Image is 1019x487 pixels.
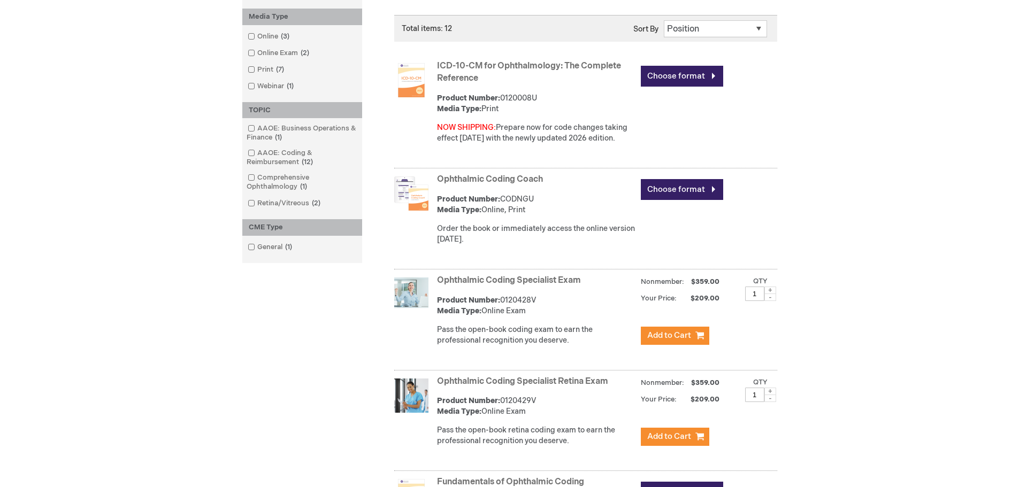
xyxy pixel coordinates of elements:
[437,122,635,144] div: Prepare now for code changes taking effect [DATE] with the newly updated 2026 edition.
[245,242,296,252] a: General1
[647,330,691,341] span: Add to Cart
[437,376,608,386] a: Ophthalmic Coding Specialist Retina Exam
[394,63,428,97] img: ICD-10-CM for Ophthalmology: The Complete Reference
[245,48,313,58] a: Online Exam2
[245,148,359,167] a: AAOE: Coding & Reimbursement12
[689,277,721,286] span: $359.00
[753,277,768,285] label: Qty
[394,378,428,413] img: Ophthalmic Coding Specialist Retina Exam
[641,179,723,200] a: Choose format
[437,93,635,114] div: 0120008U Print
[437,396,635,417] div: 0120429V Online Exam
[437,275,581,285] a: Ophthalmic Coding Specialist Exam
[282,243,295,251] span: 1
[437,223,635,245] div: Order the book or immediately access the online version [DATE].
[745,287,764,301] input: Qty
[297,182,310,191] span: 1
[437,123,496,132] font: NOW SHIPPING:
[633,25,658,34] label: Sort By
[437,477,584,487] a: Fundamentals of Ophthalmic Coding
[753,378,768,386] label: Qty
[437,295,635,316] div: 0120428V Online Exam
[641,376,684,390] strong: Nonmember:
[641,275,684,289] strong: Nonmember:
[437,407,481,416] strong: Media Type:
[298,49,312,57] span: 2
[437,396,500,405] strong: Product Number:
[437,61,621,83] a: ICD-10-CM for Ophthalmology: The Complete Reference
[437,104,481,113] strong: Media Type:
[309,199,323,207] span: 2
[394,176,428,211] img: Ophthalmic Coding Coach
[437,425,635,446] p: Pass the open-book retina coding exam to earn the professional recognition you deserve.
[641,327,709,345] button: Add to Cart
[437,324,635,346] p: Pass the open-book coding exam to earn the professional recognition you deserve.
[641,294,677,303] strong: Your Price:
[437,174,543,184] a: Ophthalmic Coding Coach
[641,395,677,404] strong: Your Price:
[647,431,691,442] span: Add to Cart
[245,173,359,192] a: Comprehensive Ophthalmology1
[437,94,500,103] strong: Product Number:
[437,296,500,305] strong: Product Number:
[678,395,721,404] span: $209.00
[242,9,362,25] div: Media Type
[245,81,298,91] a: Webinar1
[437,194,635,215] div: CODNGU Online, Print
[437,195,500,204] strong: Product Number:
[394,277,428,312] img: Ophthalmic Coding Specialist Exam
[278,32,292,41] span: 3
[402,24,452,33] span: Total items: 12
[245,123,359,143] a: AAOE: Business Operations & Finance1
[284,82,296,90] span: 1
[245,32,294,42] a: Online3
[273,65,287,74] span: 7
[678,294,721,303] span: $209.00
[437,205,481,214] strong: Media Type:
[641,428,709,446] button: Add to Cart
[641,66,723,87] a: Choose format
[245,198,325,208] a: Retina/Vitreous2
[299,158,316,166] span: 12
[745,388,764,402] input: Qty
[242,219,362,236] div: CME Type
[272,133,285,142] span: 1
[242,102,362,119] div: TOPIC
[689,378,721,387] span: $359.00
[437,306,481,315] strong: Media Type:
[245,65,288,75] a: Print7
